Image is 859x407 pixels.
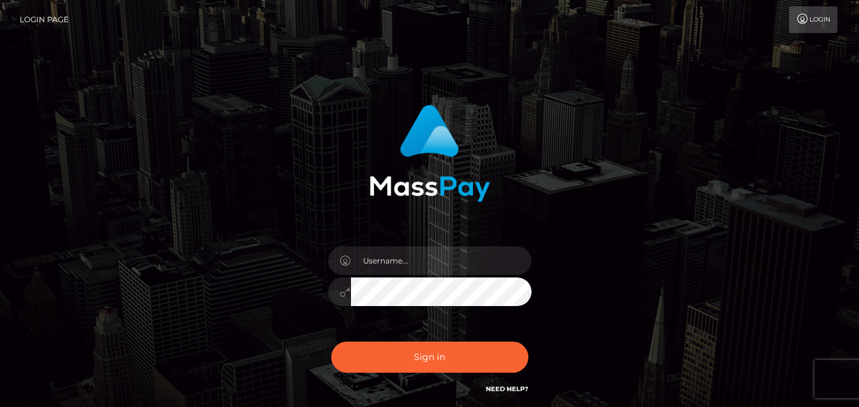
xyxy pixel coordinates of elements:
a: Login [789,6,837,33]
img: MassPay Login [369,105,490,202]
a: Need Help? [486,385,528,393]
a: Login Page [20,6,69,33]
button: Sign in [331,342,528,373]
input: Username... [351,246,532,275]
